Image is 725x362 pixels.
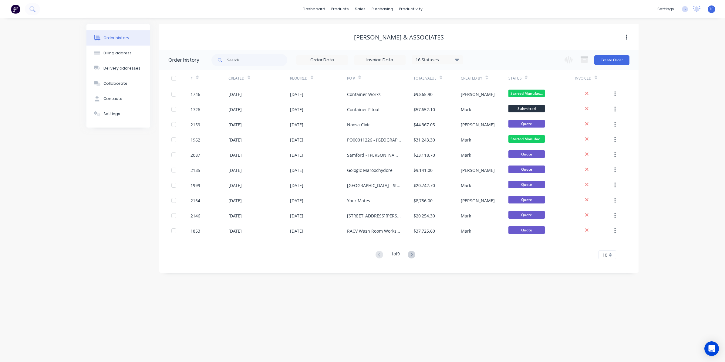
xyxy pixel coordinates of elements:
[413,182,435,189] div: $20,742.70
[413,228,435,234] div: $37,725.60
[103,111,120,117] div: Settings
[413,213,435,219] div: $20,254.30
[575,76,592,81] div: Invoiced
[290,106,303,113] div: [DATE]
[413,91,433,97] div: $9,865.90
[191,167,200,173] div: 2185
[354,56,405,65] input: Invoice Date
[228,197,242,204] div: [DATE]
[103,96,122,101] div: Contacts
[191,137,200,143] div: 1962
[461,91,495,97] div: [PERSON_NAME]
[413,106,435,113] div: $57,652.10
[413,152,435,158] div: $23,118.70
[86,76,150,91] button: Collaborate
[86,106,150,121] button: Settings
[290,182,303,189] div: [DATE]
[413,76,437,81] div: Total Value
[461,137,471,143] div: Mark
[228,121,242,128] div: [DATE]
[347,91,381,97] div: Container Works
[347,106,380,113] div: Container Fitout
[228,152,242,158] div: [DATE]
[290,76,308,81] div: Required
[103,50,132,56] div: Billing address
[461,228,471,234] div: Mark
[413,121,435,128] div: $44,367.05
[413,70,461,87] div: Total Value
[103,81,127,86] div: Collaborate
[290,152,303,158] div: [DATE]
[191,106,200,113] div: 1726
[103,35,129,41] div: Order history
[412,56,463,63] div: 16 Statuses
[508,90,545,97] span: Started Manufac...
[413,167,433,173] div: $9,141.00
[86,61,150,76] button: Delivery addresses
[594,55,629,65] button: Create Order
[297,56,348,65] input: Order Date
[508,135,545,143] span: Started Manufac...
[228,137,242,143] div: [DATE]
[354,34,444,41] div: [PERSON_NAME] & ASSOCIATES
[191,70,228,87] div: #
[461,106,471,113] div: Mark
[508,196,545,203] span: Quote
[290,137,303,143] div: [DATE]
[191,76,193,81] div: #
[228,91,242,97] div: [DATE]
[191,213,200,219] div: 2146
[347,213,401,219] div: [STREET_ADDRESS][PERSON_NAME] - [GEOGRAPHIC_DATA] Function Room
[347,152,401,158] div: Samford - [PERSON_NAME]
[508,76,522,81] div: Status
[228,70,290,87] div: Created
[103,66,140,71] div: Delivery addresses
[347,167,393,173] div: Gologic Maroochydore
[575,70,613,87] div: Invoiced
[461,70,508,87] div: Created By
[508,120,545,128] span: Quote
[347,182,401,189] div: [GEOGRAPHIC_DATA] - Stainless Works - Revised [DATE]
[461,167,495,173] div: [PERSON_NAME]
[290,228,303,234] div: [DATE]
[347,137,401,143] div: PO00011226 - [GEOGRAPHIC_DATA]
[347,70,413,87] div: PO #
[228,182,242,189] div: [DATE]
[228,228,242,234] div: [DATE]
[86,91,150,106] button: Contacts
[86,30,150,46] button: Order history
[191,228,200,234] div: 1853
[654,5,677,14] div: settings
[709,6,714,12] span: TC
[704,341,719,356] div: Open Intercom Messenger
[191,121,200,128] div: 2159
[347,197,370,204] div: Your Mates
[290,167,303,173] div: [DATE]
[168,56,199,64] div: Order history
[413,137,435,143] div: $31,243.30
[191,152,200,158] div: 2087
[328,5,352,14] div: products
[11,5,20,14] img: Factory
[391,251,400,259] div: 1 of 9
[461,197,495,204] div: [PERSON_NAME]
[461,121,495,128] div: [PERSON_NAME]
[290,197,303,204] div: [DATE]
[352,5,369,14] div: sales
[227,54,287,66] input: Search...
[86,46,150,61] button: Billing address
[508,181,545,188] span: Quote
[508,70,575,87] div: Status
[290,121,303,128] div: [DATE]
[191,197,200,204] div: 2164
[413,197,433,204] div: $8,756.00
[461,76,482,81] div: Created By
[396,5,426,14] div: productivity
[461,213,471,219] div: Mark
[191,91,200,97] div: 1746
[369,5,396,14] div: purchasing
[461,152,471,158] div: Mark
[228,76,244,81] div: Created
[508,226,545,234] span: Quote
[602,252,607,258] span: 10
